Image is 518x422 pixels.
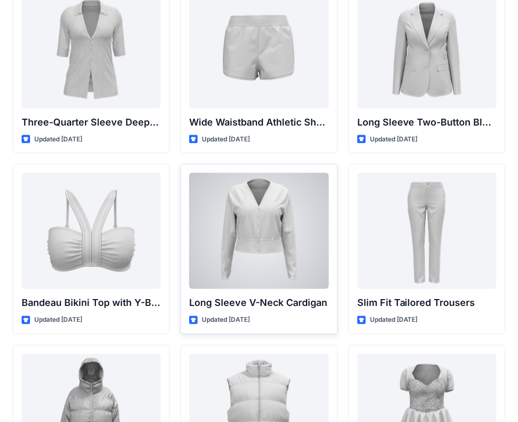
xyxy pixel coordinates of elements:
[202,314,250,325] p: Updated [DATE]
[22,173,161,289] a: Bandeau Bikini Top with Y-Back Straps and Stitch Detail
[189,295,328,310] p: Long Sleeve V-Neck Cardigan
[189,115,328,130] p: Wide Waistband Athletic Shorts
[22,115,161,130] p: Three-Quarter Sleeve Deep V-Neck Button-Down Top
[370,134,418,145] p: Updated [DATE]
[34,314,82,325] p: Updated [DATE]
[357,173,496,289] a: Slim Fit Tailored Trousers
[357,295,496,310] p: Slim Fit Tailored Trousers
[189,173,328,289] a: Long Sleeve V-Neck Cardigan
[22,295,161,310] p: Bandeau Bikini Top with Y-Back Straps and Stitch Detail
[202,134,250,145] p: Updated [DATE]
[370,314,418,325] p: Updated [DATE]
[34,134,82,145] p: Updated [DATE]
[357,115,496,130] p: Long Sleeve Two-Button Blazer with Flap Pockets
